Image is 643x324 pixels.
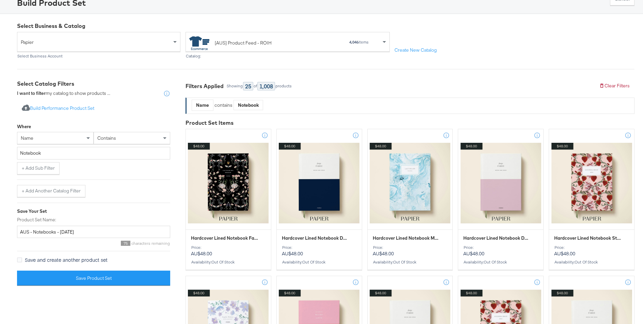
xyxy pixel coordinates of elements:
div: Availability : [554,260,629,265]
div: contains [213,102,234,108]
input: Give your set a descriptive name [17,226,170,238]
button: + Add Sub Filter [17,162,60,174]
div: Select Catalog Filters [17,80,170,88]
span: Save and create another product set [25,256,108,263]
span: 75 [121,241,130,246]
strong: I want to filter [17,90,46,96]
span: out of stock [484,259,507,265]
div: Price: [282,245,357,250]
div: of [253,84,257,88]
p: AU$48.00 [191,245,266,257]
div: Select Business Account [17,54,180,58]
div: Notebook [234,100,263,110]
div: Availability : [463,260,538,265]
span: Hardcover Lined Notebook Demi - Pink [463,235,531,241]
div: Filters Applied [186,82,224,90]
button: Clear Filters [594,80,634,92]
div: [AUS] Product Feed - ROIH [215,39,272,47]
div: Save Your Set [17,208,170,215]
div: Showing [226,84,243,88]
span: Hardcover Lined Notebook Marble - Blue [373,235,440,241]
p: AU$48.00 [282,245,357,257]
button: Build Performance Product Set [17,102,99,115]
div: products [275,84,292,88]
div: characters remaining [17,241,170,246]
div: Catalog: [186,54,390,58]
div: Name [192,100,213,110]
span: out of stock [302,259,325,265]
div: items [314,40,369,45]
div: Price: [191,245,266,250]
button: + Add Another Catalog Filter [17,185,85,197]
span: out of stock [575,259,598,265]
label: Product Set Name: [17,217,170,223]
span: out of stock [393,259,416,265]
button: Create New Catalog [390,44,441,56]
span: Hardcover Lined Notebook Demi - Blue [282,235,349,241]
div: Price: [554,245,629,250]
strong: 4,046 [349,39,358,45]
div: Where [17,123,31,130]
div: Availability : [282,260,357,265]
input: Enter a value for your filter [17,147,170,159]
div: Select Business & Catalog [17,22,634,30]
span: contains [97,135,116,141]
div: Availability : [373,260,448,265]
div: Availability : [191,260,266,265]
div: 25 [243,82,253,90]
span: name [21,135,33,141]
div: Product Set Items [186,119,634,127]
div: my catalog to show products ... [17,90,110,97]
div: Price: [463,245,538,250]
span: Papier [21,36,172,48]
button: Save Product Set [17,271,170,286]
p: AU$48.00 [373,245,448,257]
p: AU$48.00 [554,245,629,257]
div: 1,008 [257,82,275,90]
span: Hardcover Lined Notebook Fairy Tale - Black [191,235,258,241]
div: Price: [373,245,448,250]
span: out of stock [211,259,235,265]
span: Hardcover Lined Notebook Strawberry Floral - Red/Pink [554,235,622,241]
p: AU$48.00 [463,245,538,257]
